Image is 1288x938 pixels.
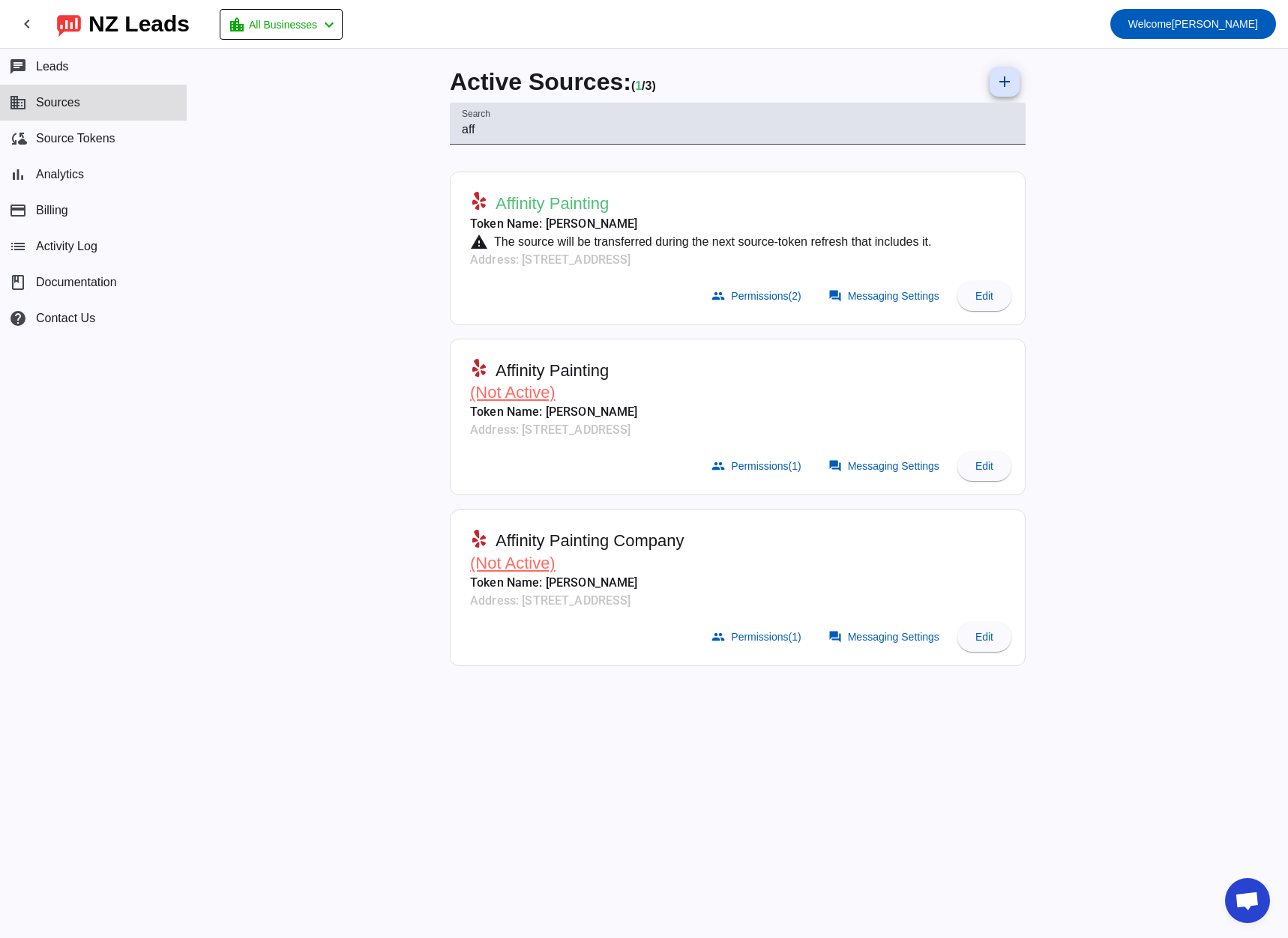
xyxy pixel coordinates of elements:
[975,290,993,302] span: Edit
[9,273,27,291] span: book
[957,281,1011,311] button: Edit
[828,630,842,644] mat-icon: forum
[631,79,635,92] span: (
[635,79,642,92] span: Working
[450,68,631,95] span: Active Sources:
[1128,13,1258,34] span: [PERSON_NAME]
[18,15,36,33] mat-icon: chevron_left
[36,96,80,109] span: Sources
[88,13,190,34] div: NZ Leads
[9,94,27,112] mat-icon: business
[470,592,684,610] mat-card-subtitle: Address: [STREET_ADDRESS]
[470,383,556,402] span: (Not Active)
[731,290,801,302] span: Permissions
[9,309,27,327] mat-icon: help
[975,460,993,472] span: Edit
[470,215,931,233] mat-card-subtitle: Token Name: [PERSON_NAME]
[470,251,931,269] mat-card-subtitle: Address: [STREET_ADDRESS]
[470,421,638,439] mat-card-subtitle: Address: [STREET_ADDRESS]
[848,290,939,302] span: Messaging Settings
[470,233,488,251] mat-icon: warning
[702,622,813,652] button: Permissions(1)
[819,281,951,311] button: Messaging Settings
[789,290,801,302] span: (2)
[36,132,115,145] span: Source Tokens
[470,403,638,421] mat-card-subtitle: Token Name: [PERSON_NAME]
[975,631,993,643] span: Edit
[731,631,801,643] span: Permissions
[957,622,1011,652] button: Edit
[828,459,842,473] mat-icon: forum
[488,233,931,251] div: The source will be transferred during the next source-token refresh that includes it.
[1110,9,1276,39] button: Welcome[PERSON_NAME]
[848,631,939,643] span: Messaging Settings
[711,630,725,644] mat-icon: group
[957,451,1011,481] button: Edit
[9,237,27,255] mat-icon: list
[320,16,338,34] mat-icon: chevron_left
[462,109,490,119] mat-label: Search
[828,289,842,303] mat-icon: forum
[470,554,556,572] span: (Not Active)
[36,312,95,325] span: Contact Us
[9,130,27,148] mat-icon: cloud_sync
[996,73,1014,91] mat-icon: add
[702,281,813,311] button: Permissions(2)
[36,276,117,289] span: Documentation
[9,58,27,76] mat-icon: chat
[496,530,684,551] span: Affinity Painting Company
[496,193,609,214] span: Affinity Painting
[642,79,645,92] span: /
[36,60,69,73] span: Leads
[789,631,801,643] span: (1)
[1128,18,1172,30] span: Welcome
[819,451,951,481] button: Messaging Settings
[228,16,246,34] mat-icon: location_city
[36,168,84,181] span: Analytics
[702,451,813,481] button: Permissions(1)
[848,460,939,472] span: Messaging Settings
[470,574,684,592] mat-card-subtitle: Token Name: [PERSON_NAME]
[1225,878,1270,923] a: Open chat
[496,360,609,381] span: Affinity Painting
[249,14,317,35] span: All Businesses
[220,9,343,40] button: All Businesses
[711,289,725,303] mat-icon: group
[57,11,81,37] img: logo
[36,204,68,217] span: Billing
[711,459,725,473] mat-icon: group
[9,202,27,220] mat-icon: payment
[819,622,951,652] button: Messaging Settings
[731,460,801,472] span: Permissions
[9,166,27,184] mat-icon: bar_chart
[789,460,801,472] span: (1)
[36,240,97,253] span: Activity Log
[645,79,656,92] span: Total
